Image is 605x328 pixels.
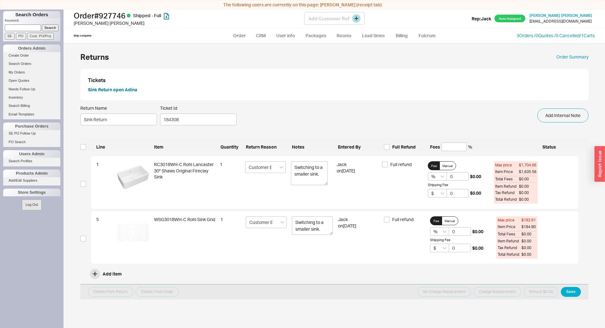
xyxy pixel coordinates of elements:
[220,161,240,204] div: 1
[27,33,54,39] input: Cust. PO/Proj
[494,15,525,22] span: Auto Assigned
[430,244,449,252] input: Select...
[22,199,41,210] button: Log Out
[521,252,536,257] span: $0.00
[537,108,588,122] button: Add Internal Note
[519,163,536,168] span: $1,704.66
[252,30,270,41] a: CRM
[88,77,581,84] div: Tickets
[96,144,112,150] span: Line
[521,218,536,223] span: $192.61
[470,190,481,196] span: $0.00
[3,158,60,164] a: Search Profiles
[117,216,149,248] img: xdunw5tpqyxhw4cp2xbv__31907.1706066889_msfrw1
[291,161,328,185] textarea: Switching to a smaller sink.
[3,150,60,158] div: Users Admin
[495,163,519,168] span: Max price
[320,2,382,7] span: [PERSON_NAME] (receipt tab)
[384,144,390,150] input: Full Refund
[468,144,472,150] span: %
[246,216,287,228] input: Select Return Reason
[2,2,603,8] div: The following users are currently on this page:
[517,33,580,38] a: 3Orders /0Quotes /0 Cancelled
[279,166,283,169] svg: open menu
[338,223,379,229] div: on [DATE]
[430,227,449,236] input: Select...
[430,238,491,242] div: Shipping Fee
[154,161,215,204] div: RC3018WH-C Rohl Lancaster 30" Shaws Original Fireclay Sink
[556,54,588,60] a: Order Summary
[440,175,444,178] svg: open menu
[474,287,521,297] button: Charge Replacement
[443,230,447,233] svg: open menu
[495,184,519,189] span: Item Refund
[96,216,112,259] div: 5
[529,19,592,24] div: [EMAIL_ADDRESS][DOMAIN_NAME]
[521,224,536,230] span: $184.80
[3,11,60,18] h1: Search Orders
[9,87,35,91] span: Needs Follow Up
[521,231,536,238] span: $0.00
[246,144,287,150] span: Return Reason
[470,173,481,180] span: $0.00
[428,183,489,187] div: Shipping Fee
[80,53,109,61] h1: Returns
[498,239,521,244] span: Item Refund
[74,11,304,20] h1: Order # 927746
[440,192,444,195] svg: open menu
[160,114,237,125] input: Ticket Id
[418,287,471,297] button: No Charge Replacement
[133,13,161,18] span: Shipped - Full
[384,217,390,222] input: Full refund
[543,288,553,296] span: $0.00
[479,288,516,296] span: Charge Replacement
[428,189,447,198] input: Select...
[16,33,26,39] input: PO
[521,239,536,244] span: $0.00
[529,288,553,296] span: Refund
[3,69,60,76] a: My Orders
[428,172,447,181] input: Select...
[220,144,241,150] span: Quantity
[3,102,60,109] a: Search Billing
[392,216,413,223] span: Full refund
[472,16,491,22] div: Rep: Jack
[160,105,237,111] span: Ticket Id
[141,288,173,296] span: Delete From Order
[3,177,60,184] a: Add/Edit Suppliers
[529,13,592,18] a: [PERSON_NAME] [PERSON_NAME]
[519,176,536,183] span: $0.00
[3,189,60,196] div: Store Settings
[391,30,413,41] a: Billing
[561,287,581,297] button: Save
[390,161,412,168] span: Full refund
[74,34,91,38] div: Ship complete
[431,163,437,168] span: Fee
[495,169,519,175] span: Item Price
[136,287,179,297] button: Delete From Order
[423,288,466,296] span: No Charge Replacement
[580,33,595,38] a: /1Carts
[80,114,157,125] input: Return Name
[3,77,60,84] a: Open Quotes
[337,168,377,174] div: on [DATE]
[93,288,128,296] span: Delete From Return
[3,111,60,118] a: Email Templates
[498,245,521,251] span: Tax Refund
[117,161,149,193] img: nj5xt8hgz94itwubxuie__39094.1706066361_mrak5q
[519,169,536,175] span: $1,635.56
[392,144,416,150] span: Full Refund
[472,228,483,235] span: $0.00
[519,197,536,202] span: $0.00
[338,144,379,150] span: Entered By
[337,161,377,204] div: Jack
[3,170,60,177] div: Products Admin
[272,30,300,41] a: User info
[414,30,440,41] a: Fulcrum
[3,52,60,59] a: Create Order
[357,30,389,41] a: Lead times
[280,221,284,224] svg: open menu
[545,112,581,119] span: Add Internal Note
[519,184,536,189] span: $0.00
